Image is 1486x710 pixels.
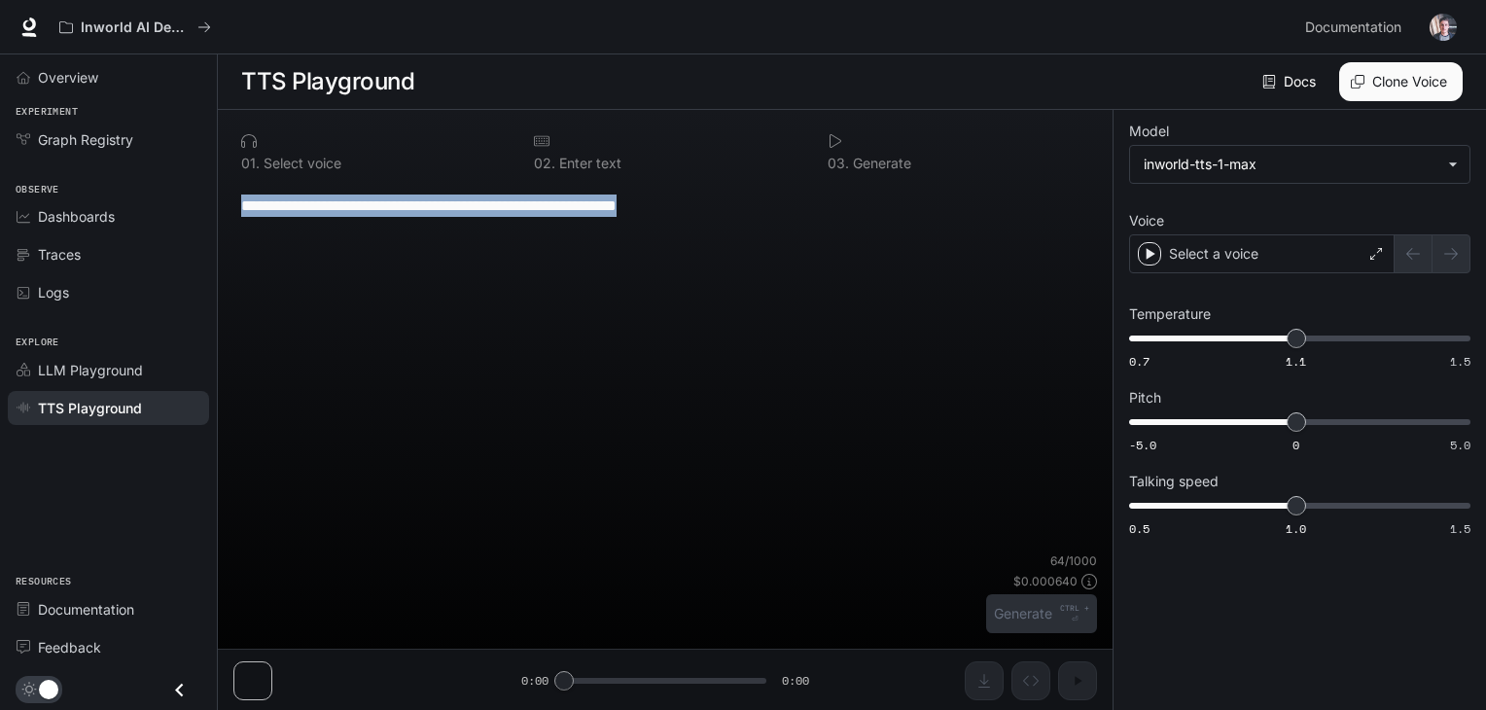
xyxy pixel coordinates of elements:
[1013,573,1078,589] p: $ 0.000640
[39,678,58,699] span: Dark mode toggle
[1129,307,1211,321] p: Temperature
[1129,520,1150,537] span: 0.5
[38,599,134,620] span: Documentation
[8,630,209,664] a: Feedback
[1450,520,1470,537] span: 1.5
[81,19,190,36] p: Inworld AI Demos
[534,157,555,170] p: 0 2 .
[1424,8,1463,47] button: User avatar
[38,244,81,265] span: Traces
[8,123,209,157] a: Graph Registry
[1050,552,1097,569] p: 64 / 1000
[1450,353,1470,370] span: 1.5
[1129,124,1169,138] p: Model
[1129,475,1219,488] p: Talking speed
[158,670,201,710] button: Close drawer
[38,129,133,150] span: Graph Registry
[8,60,209,94] a: Overview
[1286,353,1306,370] span: 1.1
[38,360,143,380] span: LLM Playground
[1286,520,1306,537] span: 1.0
[8,275,209,309] a: Logs
[555,157,621,170] p: Enter text
[1339,62,1463,101] button: Clone Voice
[1129,353,1150,370] span: 0.7
[1450,437,1470,453] span: 5.0
[8,237,209,271] a: Traces
[1292,437,1299,453] span: 0
[1144,155,1438,174] div: inworld-tts-1-max
[1129,214,1164,228] p: Voice
[849,157,911,170] p: Generate
[38,637,101,657] span: Feedback
[1305,16,1401,40] span: Documentation
[260,157,341,170] p: Select voice
[8,199,209,233] a: Dashboards
[1169,244,1258,264] p: Select a voice
[38,67,98,88] span: Overview
[1130,146,1469,183] div: inworld-tts-1-max
[1430,14,1457,41] img: User avatar
[8,592,209,626] a: Documentation
[51,8,220,47] button: All workspaces
[1258,62,1324,101] a: Docs
[8,353,209,387] a: LLM Playground
[8,391,209,425] a: TTS Playground
[241,62,414,101] h1: TTS Playground
[38,206,115,227] span: Dashboards
[1129,391,1161,405] p: Pitch
[1297,8,1416,47] a: Documentation
[1129,437,1156,453] span: -5.0
[241,157,260,170] p: 0 1 .
[38,398,142,418] span: TTS Playground
[38,282,69,302] span: Logs
[828,157,849,170] p: 0 3 .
